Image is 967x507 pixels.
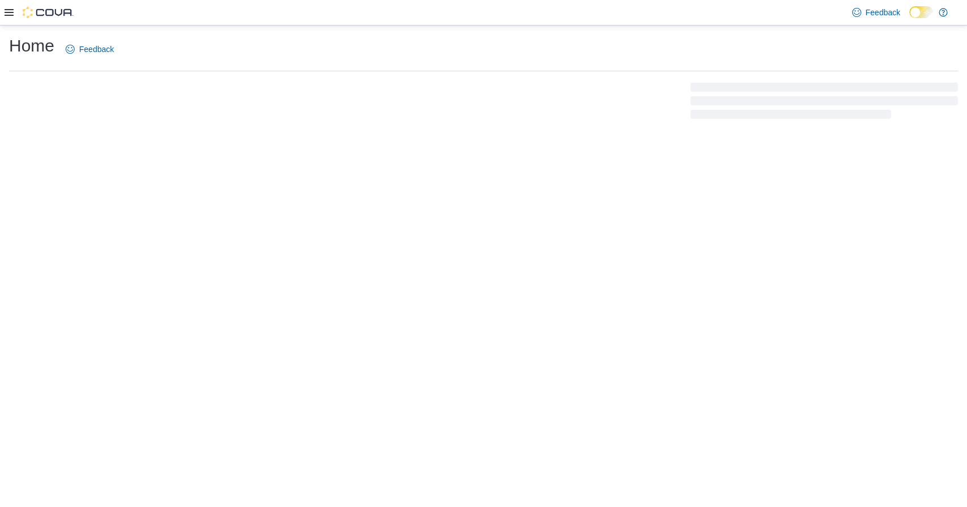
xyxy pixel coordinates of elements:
[79,44,114,55] span: Feedback
[690,85,958,121] span: Loading
[909,6,933,18] input: Dark Mode
[61,38,118,61] a: Feedback
[866,7,900,18] span: Feedback
[848,1,905,24] a: Feedback
[9,35,54,57] h1: Home
[23,7,74,18] img: Cova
